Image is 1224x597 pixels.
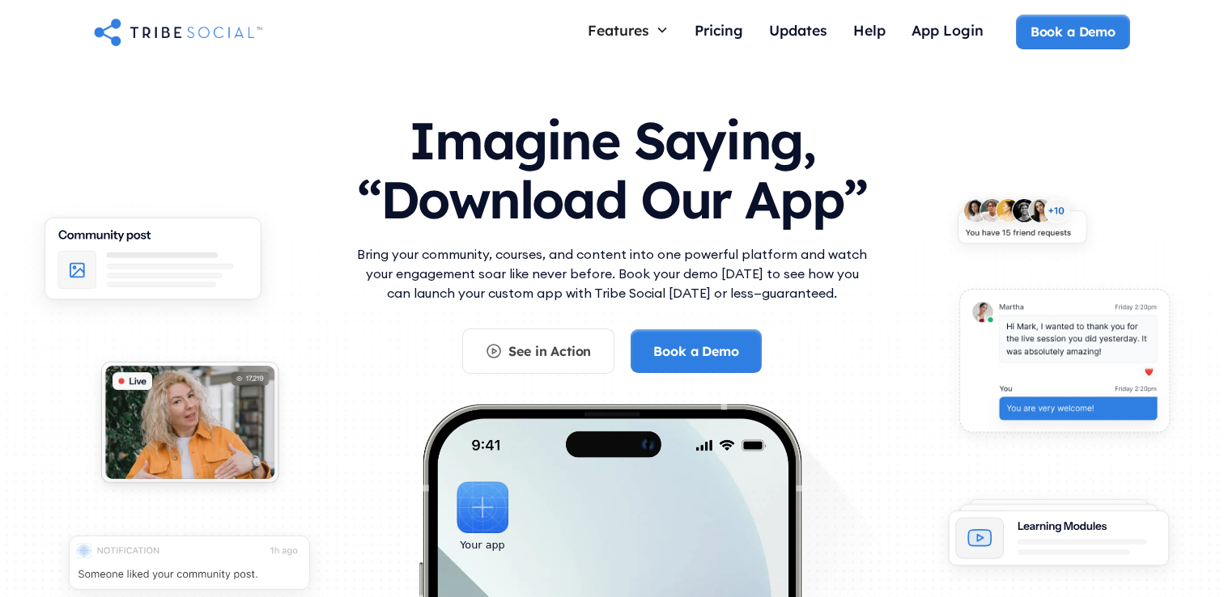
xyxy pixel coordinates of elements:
[631,329,761,373] a: Book a Demo
[853,21,886,39] div: Help
[899,15,997,49] a: App Login
[756,15,840,49] a: Updates
[930,489,1188,589] img: An illustration of Learning Modules
[94,15,262,48] a: home
[942,277,1187,454] img: An illustration of chat
[575,15,682,45] div: Features
[912,21,984,39] div: App Login
[86,350,294,502] img: An illustration of Live video
[942,187,1102,263] img: An illustration of New friends requests
[588,21,649,39] div: Features
[353,244,871,303] p: Bring your community, courses, and content into one powerful platform and watch your engagement s...
[682,15,756,49] a: Pricing
[462,328,614,374] a: See in Action
[1016,15,1130,49] a: Book a Demo
[769,21,827,39] div: Updates
[460,536,504,554] div: Your app
[24,203,282,325] img: An illustration of Community Feed
[695,21,743,39] div: Pricing
[353,95,871,238] h1: Imagine Saying, “Download Our App”
[508,342,591,360] div: See in Action
[840,15,899,49] a: Help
